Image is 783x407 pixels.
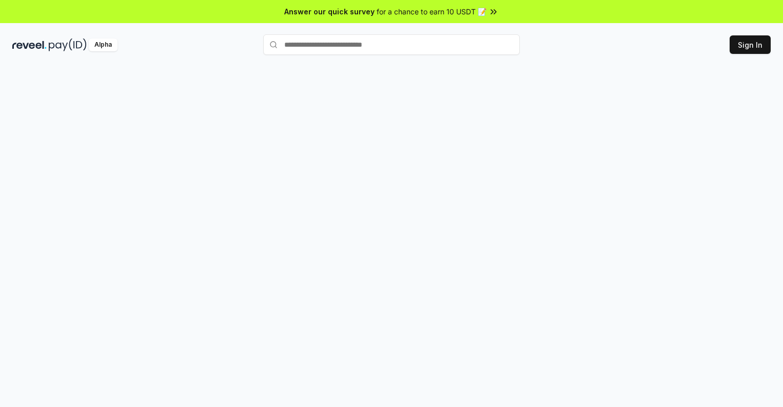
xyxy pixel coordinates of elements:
[49,38,87,51] img: pay_id
[12,38,47,51] img: reveel_dark
[284,6,375,17] span: Answer our quick survey
[89,38,118,51] div: Alpha
[377,6,486,17] span: for a chance to earn 10 USDT 📝
[730,35,771,54] button: Sign In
